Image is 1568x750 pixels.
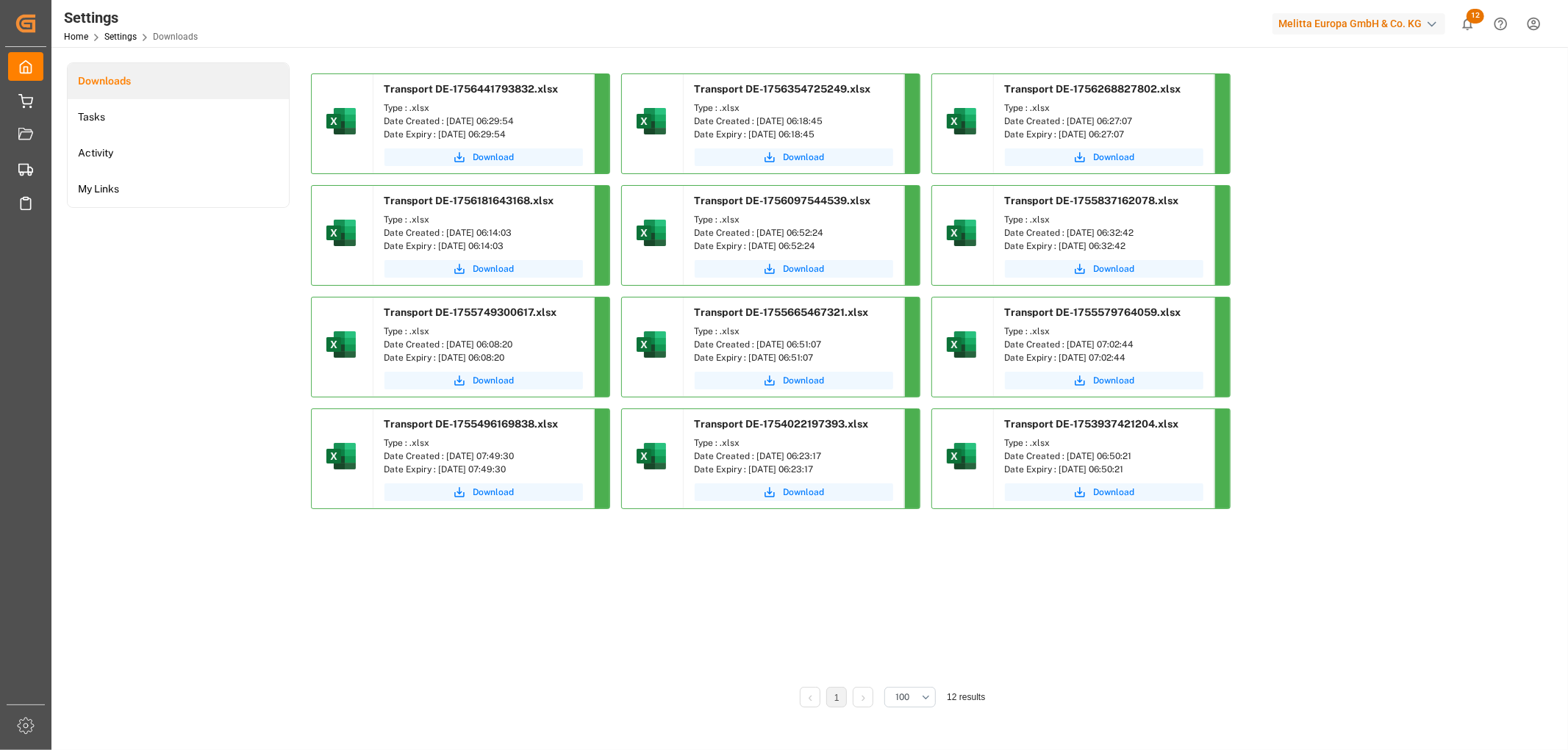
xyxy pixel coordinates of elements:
div: Settings [64,7,198,29]
button: Download [384,372,583,389]
button: Download [695,372,893,389]
button: open menu [884,687,936,707]
button: Download [1005,148,1203,166]
img: microsoft-excel-2019--v1.png [323,215,359,250]
a: Downloads [68,63,289,99]
div: Type : .xlsx [384,325,583,338]
span: Download [1094,151,1135,164]
span: 100 [895,690,909,704]
div: Date Created : [DATE] 06:18:45 [695,115,893,128]
img: microsoft-excel-2019--v1.png [634,439,669,474]
img: microsoft-excel-2019--v1.png [634,327,669,362]
img: microsoft-excel-2019--v1.png [944,104,979,139]
div: Type : .xlsx [1005,325,1203,338]
span: Transport DE-1755837162078.xlsx [1005,195,1179,206]
button: Help Center [1484,7,1517,40]
span: Transport DE-1756354725249.xlsx [695,83,871,95]
button: Melitta Europa GmbH & Co. KG [1272,10,1451,37]
img: microsoft-excel-2019--v1.png [323,439,359,474]
a: Download [384,148,583,166]
button: Download [1005,372,1203,389]
li: Previous Page [800,687,820,707]
img: microsoft-excel-2019--v1.png [634,104,669,139]
button: Download [1005,260,1203,278]
div: Date Created : [DATE] 06:14:03 [384,226,583,239]
span: 12 [1467,9,1484,24]
button: Download [695,260,893,278]
div: Type : .xlsx [1005,101,1203,115]
li: 1 [826,687,847,707]
div: Date Expiry : [DATE] 06:50:21 [1005,463,1203,476]
span: Transport DE-1755665467321.xlsx [695,306,869,318]
button: Download [695,483,893,501]
div: Type : .xlsx [695,101,893,115]
div: Date Expiry : [DATE] 06:51:07 [695,351,893,364]
img: microsoft-excel-2019--v1.png [944,215,979,250]
span: Download [784,374,825,387]
a: My Links [68,171,289,207]
img: microsoft-excel-2019--v1.png [323,327,359,362]
span: Download [784,151,825,164]
span: Download [473,262,515,275]
div: Date Expiry : [DATE] 06:23:17 [695,463,893,476]
div: Date Created : [DATE] 06:50:21 [1005,450,1203,463]
span: Download [473,486,515,499]
span: Download [473,374,515,387]
img: microsoft-excel-2019--v1.png [634,215,669,250]
span: Transport DE-1756181643168.xlsx [384,195,554,206]
span: Transport DE-1756441793832.xlsx [384,83,559,95]
div: Date Expiry : [DATE] 06:52:24 [695,239,893,253]
span: Download [473,151,515,164]
div: Date Created : [DATE] 06:23:17 [695,450,893,463]
div: Type : .xlsx [1005,436,1203,450]
div: Melitta Europa GmbH & Co. KG [1272,13,1445,35]
div: Date Created : [DATE] 07:49:30 [384,450,583,463]
span: Transport DE-1753937421204.xlsx [1005,418,1179,430]
a: Download [695,148,893,166]
button: Download [384,260,583,278]
img: microsoft-excel-2019--v1.png [323,104,359,139]
li: Next Page [853,687,873,707]
div: Date Created : [DATE] 06:27:07 [1005,115,1203,128]
div: Date Created : [DATE] 06:51:07 [695,338,893,351]
li: Activity [68,135,289,171]
span: Download [784,486,825,499]
div: Date Expiry : [DATE] 06:18:45 [695,128,893,141]
div: Date Expiry : [DATE] 06:14:03 [384,239,583,253]
div: Type : .xlsx [384,213,583,226]
div: Date Created : [DATE] 06:32:42 [1005,226,1203,239]
button: show 12 new notifications [1451,7,1484,40]
div: Date Created : [DATE] 06:52:24 [695,226,893,239]
div: Date Expiry : [DATE] 06:29:54 [384,128,583,141]
div: Date Expiry : [DATE] 06:27:07 [1005,128,1203,141]
span: Download [1094,486,1135,499]
div: Date Created : [DATE] 06:29:54 [384,115,583,128]
div: Type : .xlsx [384,101,583,115]
img: microsoft-excel-2019--v1.png [944,439,979,474]
div: Date Expiry : [DATE] 07:49:30 [384,463,583,476]
a: Tasks [68,99,289,135]
div: Type : .xlsx [695,325,893,338]
div: Date Created : [DATE] 06:08:20 [384,338,583,351]
a: Settings [104,32,137,42]
div: Type : .xlsx [695,213,893,226]
span: Download [1094,374,1135,387]
span: Transport DE-1756097544539.xlsx [695,195,871,206]
button: Download [1005,483,1203,501]
span: Transport DE-1755749300617.xlsx [384,306,557,318]
span: Transport DE-1755579764059.xlsx [1005,306,1181,318]
div: Date Expiry : [DATE] 06:08:20 [384,351,583,364]
div: Date Created : [DATE] 07:02:44 [1005,338,1203,351]
div: Type : .xlsx [384,436,583,450]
